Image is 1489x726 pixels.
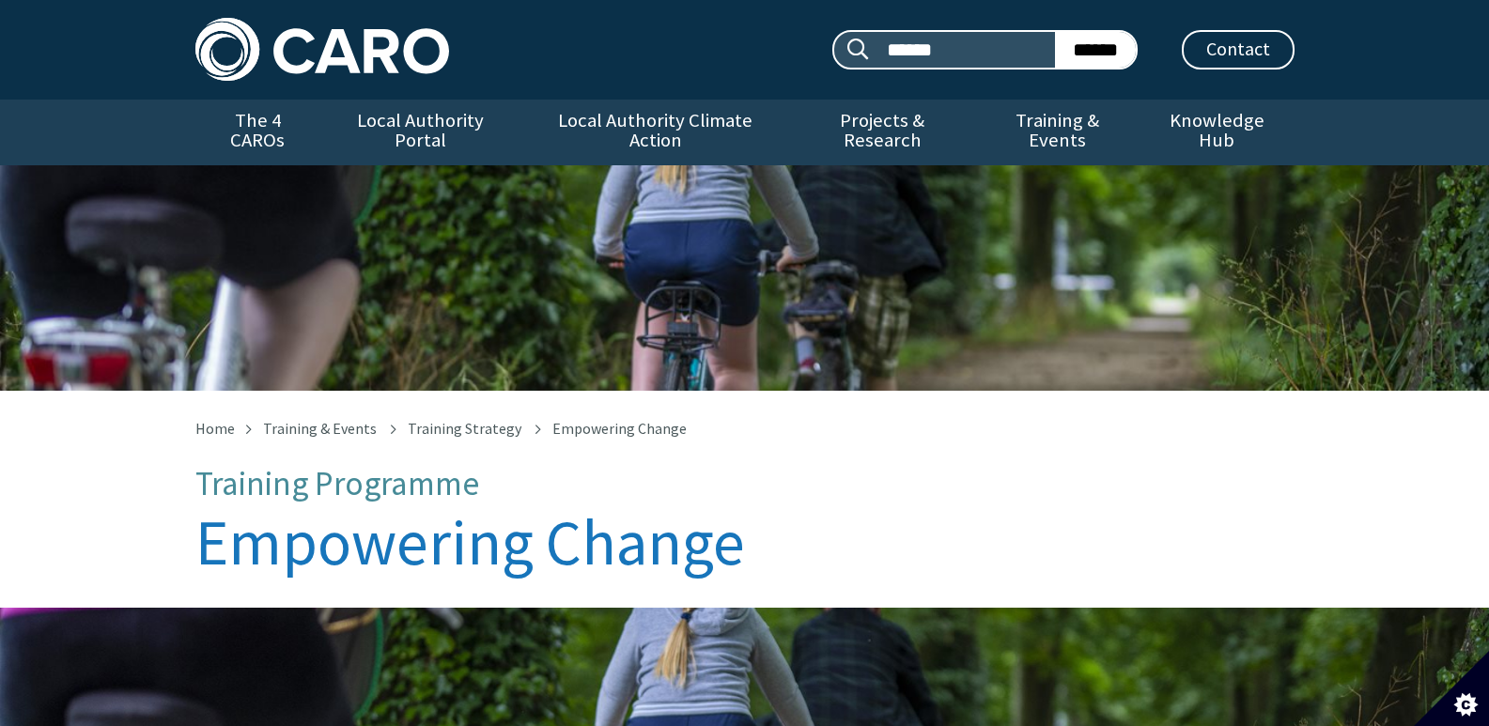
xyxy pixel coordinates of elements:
[1182,30,1295,70] a: Contact
[195,419,235,438] a: Home
[552,419,687,438] span: Empowering Change
[195,100,320,165] a: The 4 CAROs
[521,100,789,165] a: Local Authority Climate Action
[263,419,377,438] a: Training & Events
[975,100,1140,165] a: Training & Events
[1140,100,1294,165] a: Knowledge Hub
[195,466,1295,502] p: Training Programme
[320,100,521,165] a: Local Authority Portal
[195,508,1295,578] h1: Empowering Change
[408,419,521,438] a: Training Strategy
[789,100,975,165] a: Projects & Research
[1414,651,1489,726] button: Set cookie preferences
[195,18,449,81] img: Caro logo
